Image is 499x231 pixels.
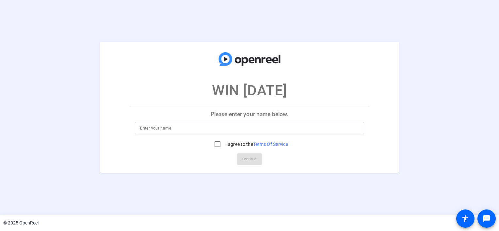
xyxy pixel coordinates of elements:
[461,215,469,223] mat-icon: accessibility
[253,142,288,147] a: Terms Of Service
[212,80,287,101] p: WIN [DATE]
[3,220,39,226] div: © 2025 OpenReel
[224,141,288,147] label: I agree to the
[483,215,491,223] mat-icon: message
[140,124,359,132] input: Enter your name
[217,48,282,70] img: company-logo
[130,106,369,122] p: Please enter your name below.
